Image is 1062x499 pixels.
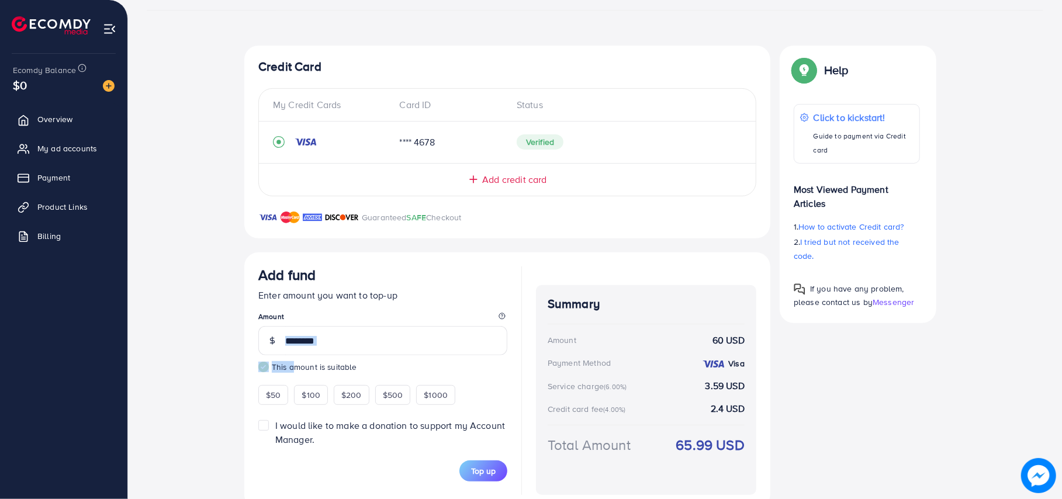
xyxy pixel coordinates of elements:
[37,201,88,213] span: Product Links
[1021,458,1056,493] img: image
[548,357,611,369] div: Payment Method
[13,77,27,93] span: $0
[728,358,745,369] strong: Visa
[9,137,119,160] a: My ad accounts
[273,98,390,112] div: My Credit Cards
[37,230,61,242] span: Billing
[604,382,627,391] small: (6.00%)
[390,98,508,112] div: Card ID
[407,212,427,223] span: SAFE
[471,465,496,477] span: Top up
[794,236,900,262] span: I tried but not received the code.
[258,311,507,326] legend: Amount
[424,389,448,401] span: $1000
[712,334,745,347] strong: 60 USD
[103,80,115,92] img: image
[794,283,904,308] span: If you have any problem, please contact us by
[294,137,317,147] img: credit
[13,64,76,76] span: Ecomdy Balance
[676,435,745,455] strong: 65.99 USD
[517,134,563,150] span: Verified
[9,108,119,131] a: Overview
[258,361,507,373] small: This amount is suitable
[824,63,849,77] p: Help
[482,173,546,186] span: Add credit card
[258,362,269,372] img: guide
[302,389,320,401] span: $100
[794,173,920,210] p: Most Viewed Payment Articles
[814,110,914,124] p: Click to kickstart!
[37,143,97,154] span: My ad accounts
[266,389,281,401] span: $50
[548,435,631,455] div: Total Amount
[548,297,745,311] h4: Summary
[362,210,462,224] p: Guaranteed Checkout
[459,460,507,481] button: Top up
[325,210,359,224] img: brand
[603,405,625,414] small: (4.00%)
[37,172,70,183] span: Payment
[794,60,815,81] img: Popup guide
[103,22,116,36] img: menu
[12,16,91,34] img: logo
[281,210,300,224] img: brand
[548,334,576,346] div: Amount
[37,113,72,125] span: Overview
[705,379,745,393] strong: 3.59 USD
[798,221,904,233] span: How to activate Credit card?
[341,389,362,401] span: $200
[258,210,278,224] img: brand
[794,235,920,263] p: 2.
[702,359,725,369] img: credit
[548,380,630,392] div: Service charge
[383,389,403,401] span: $500
[258,266,316,283] h3: Add fund
[273,136,285,148] svg: record circle
[9,195,119,219] a: Product Links
[258,60,756,74] h4: Credit Card
[275,419,505,445] span: I would like to make a donation to support my Account Manager.
[873,296,914,308] span: Messenger
[303,210,322,224] img: brand
[258,288,507,302] p: Enter amount you want to top-up
[548,403,629,415] div: Credit card fee
[9,224,119,248] a: Billing
[711,402,745,415] strong: 2.4 USD
[9,166,119,189] a: Payment
[794,283,805,295] img: Popup guide
[794,220,920,234] p: 1.
[814,129,914,157] p: Guide to payment via Credit card
[507,98,742,112] div: Status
